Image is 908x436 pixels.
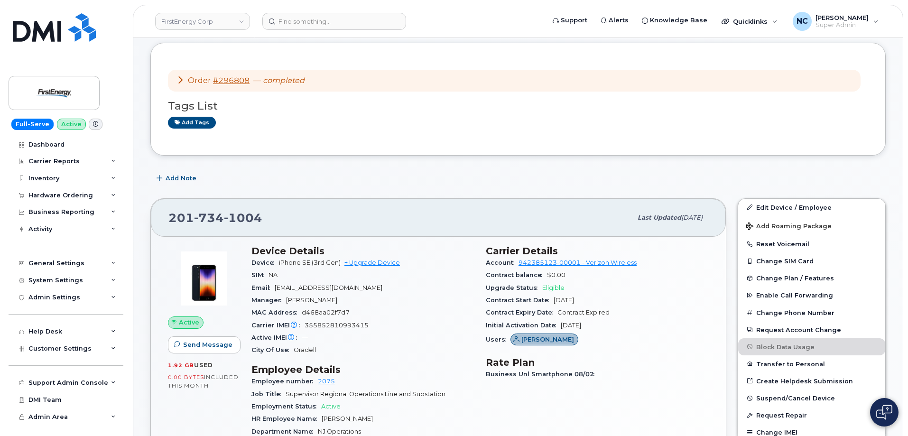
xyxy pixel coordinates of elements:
span: HR Employee Name [251,415,322,422]
span: [PERSON_NAME] [815,14,869,21]
span: Knowledge Base [650,16,707,25]
a: 942385123-00001 - Verizon Wireless [519,259,637,266]
input: Find something... [262,13,406,30]
h3: Rate Plan [486,357,709,368]
span: NA [269,271,278,278]
button: Add Roaming Package [738,216,885,235]
h3: Carrier Details [486,245,709,257]
span: Manager [251,297,286,304]
span: [DATE] [554,297,574,304]
span: Active [321,403,341,410]
span: Enable Call Forwarding [756,292,833,299]
span: Contract Expired [557,309,610,316]
button: Request Account Change [738,321,885,338]
span: 1004 [224,211,262,225]
span: Job Title [251,390,286,398]
button: Reset Voicemail [738,235,885,252]
span: 201 [168,211,262,225]
span: Alerts [609,16,629,25]
span: Contract balance [486,271,547,278]
a: Support [546,11,594,30]
em: completed [263,76,305,85]
span: Suspend/Cancel Device [756,395,835,402]
span: [PERSON_NAME] [521,335,574,344]
span: Active IMEI [251,334,302,341]
span: Support [561,16,587,25]
button: Request Repair [738,407,885,424]
span: Business Unl Smartphone 08/02 [486,371,599,378]
span: City Of Use [251,346,294,353]
span: Employee number [251,378,318,385]
span: [DATE] [561,322,581,329]
span: Account [486,259,519,266]
span: Department Name [251,428,318,435]
button: Change SIM Card [738,252,885,269]
img: image20231002-3703462-1angbar.jpeg [176,250,232,307]
span: Device [251,259,279,266]
button: Change Phone Number [738,304,885,321]
span: Super Admin [815,21,869,29]
span: Employment Status [251,403,321,410]
a: Add tags [168,117,216,129]
span: Upgrade Status [486,284,542,291]
span: Add Note [166,174,196,183]
a: Alerts [594,11,635,30]
span: Send Message [183,340,232,349]
span: Initial Activation Date [486,322,561,329]
div: Nicholas Capella [786,12,885,31]
button: Change Plan / Features [738,269,885,287]
span: NJ Operations [318,428,361,435]
span: Users [486,336,510,343]
a: Edit Device / Employee [738,199,885,216]
span: Active [179,318,199,327]
button: Transfer to Personal [738,355,885,372]
span: 355852810993415 [305,322,369,329]
div: Quicklinks [715,12,784,31]
h3: Tags List [168,100,868,112]
span: 734 [194,211,224,225]
button: Add Note [150,170,204,187]
span: SIM [251,271,269,278]
button: Block Data Usage [738,338,885,355]
span: iPhone SE (3rd Gen) [279,259,341,266]
span: Eligible [542,284,565,291]
span: [DATE] [681,214,703,221]
a: Create Helpdesk Submission [738,372,885,390]
a: #296808 [213,76,250,85]
span: Contract Expiry Date [486,309,557,316]
a: Knowledge Base [635,11,714,30]
span: $0.00 [547,271,565,278]
span: 1.92 GB [168,362,194,369]
span: Order [188,76,211,85]
img: Open chat [876,405,892,420]
a: FirstEnergy Corp [155,13,250,30]
span: used [194,362,213,369]
span: — [253,76,305,85]
span: — [302,334,308,341]
span: Email [251,284,275,291]
span: Change Plan / Features [756,275,834,282]
span: 0.00 Bytes [168,374,204,380]
span: d468aa02f7d7 [302,309,350,316]
span: Oradell [294,346,316,353]
span: [PERSON_NAME] [322,415,373,422]
h3: Device Details [251,245,474,257]
span: Carrier IMEI [251,322,305,329]
button: Enable Call Forwarding [738,287,885,304]
a: 2075 [318,378,335,385]
span: [PERSON_NAME] [286,297,337,304]
span: NC [797,16,808,27]
button: Suspend/Cancel Device [738,390,885,407]
a: + Upgrade Device [344,259,400,266]
span: Last updated [638,214,681,221]
span: Contract Start Date [486,297,554,304]
span: [EMAIL_ADDRESS][DOMAIN_NAME] [275,284,382,291]
span: Add Roaming Package [746,223,832,232]
h3: Employee Details [251,364,474,375]
span: MAC Address [251,309,302,316]
button: Send Message [168,336,241,353]
a: [PERSON_NAME] [510,336,578,343]
span: Supervisor Regional Operations Line and Substation [286,390,445,398]
span: Quicklinks [733,18,768,25]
